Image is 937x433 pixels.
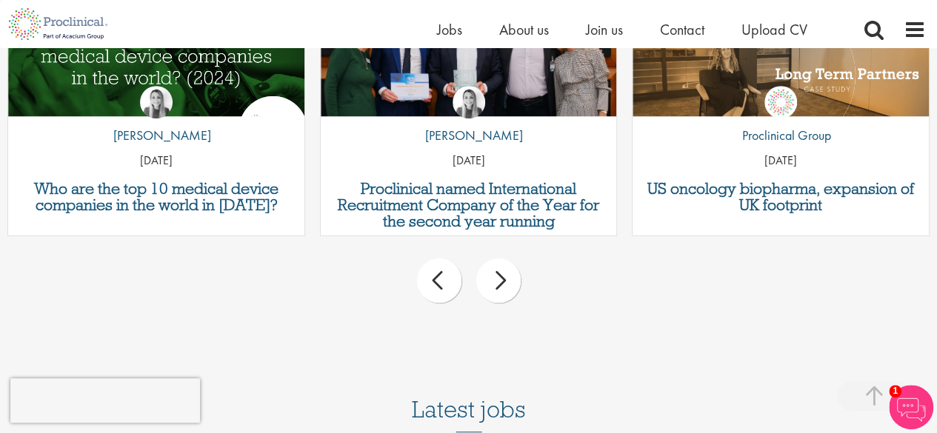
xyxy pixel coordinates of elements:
a: Contact [660,20,704,39]
a: Proclinical named International Recruitment Company of the Year for the second year running [328,181,610,229]
a: US oncology biopharma, expansion of UK footprint [640,181,921,213]
a: Hannah Burke [PERSON_NAME] [102,86,211,152]
p: [DATE] [8,152,304,169]
p: [DATE] [321,152,617,169]
div: prev [417,258,461,303]
a: Upload CV [741,20,807,39]
h3: Latest jobs [412,360,526,432]
a: Hannah Burke [PERSON_NAME] [414,86,523,152]
p: Proclinical Group [731,126,831,145]
img: Hannah Burke [140,86,173,118]
a: Proclinical Group Proclinical Group [731,86,831,152]
a: Who are the top 10 medical device companies in the world in [DATE]? [16,181,297,213]
p: [DATE] [633,152,929,169]
img: Hannah Burke [453,86,485,118]
img: Proclinical Group [764,86,797,118]
span: 1 [889,385,901,397]
a: Jobs [437,20,462,39]
iframe: reCAPTCHA [10,378,200,423]
img: Chatbot [889,385,933,429]
a: Join us [586,20,623,39]
a: About us [499,20,549,39]
p: [PERSON_NAME] [102,126,211,145]
p: [PERSON_NAME] [414,126,523,145]
div: next [476,258,521,303]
